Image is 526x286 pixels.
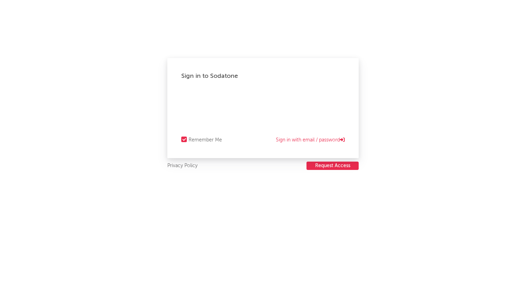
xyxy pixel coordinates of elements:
a: Sign in with email / password [276,136,345,144]
a: Privacy Policy [167,162,198,170]
div: Sign in to Sodatone [181,72,345,80]
button: Request Access [306,162,359,170]
div: Remember Me [189,136,222,144]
